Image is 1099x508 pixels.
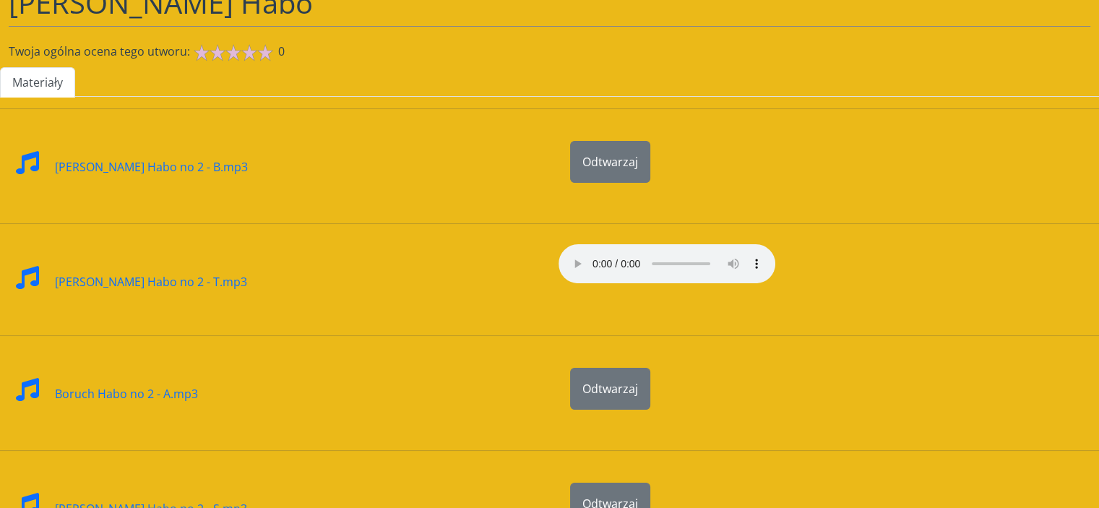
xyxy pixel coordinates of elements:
span: Twoja ogólna ocena tego utworu: [9,35,190,67]
div: [PERSON_NAME] Habo no 2 - B.mp3 [55,140,248,176]
a: Boruch Habo no 2 - A.mp3 [9,356,198,418]
button: Odtwarzaj [570,368,650,410]
span: 0 [278,43,285,60]
button: Odtwarzaj [570,141,650,183]
span: Odtwarzaj [582,154,638,170]
a: [PERSON_NAME] Habo no 2 - T.mp3 [9,244,247,306]
div: Boruch Habo no 2 - A.mp3 [55,367,198,402]
span: Odtwarzaj [582,381,638,397]
a: [PERSON_NAME] Habo no 2 - B.mp3 [9,129,248,191]
div: [PERSON_NAME] Habo no 2 - T.mp3 [55,255,247,290]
